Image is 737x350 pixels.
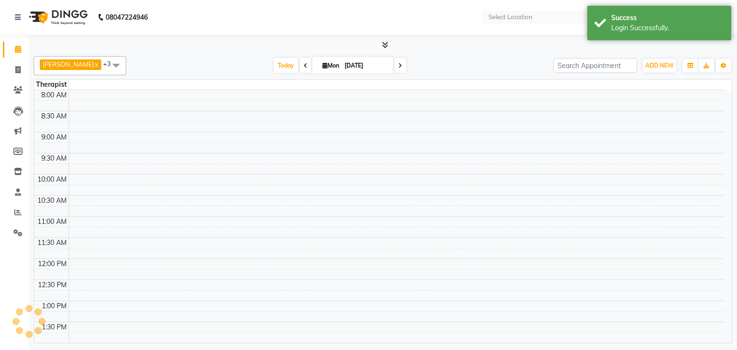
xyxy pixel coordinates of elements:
button: ADD NEW [643,59,676,72]
span: Mon [320,62,342,69]
span: Today [274,58,298,73]
span: [PERSON_NAME] [43,60,94,68]
div: Login Successfully. [611,23,724,33]
div: Select Location [488,12,533,22]
div: 10:30 AM [36,196,69,206]
div: 11:00 AM [36,217,69,227]
div: Success [611,13,724,23]
div: 1:00 PM [40,301,69,311]
span: ADD NEW [645,62,674,69]
div: 8:00 AM [39,90,69,100]
div: 9:00 AM [39,132,69,142]
b: 08047224946 [106,4,148,31]
div: 12:30 PM [36,280,69,290]
div: 11:30 AM [36,238,69,248]
div: 12:00 PM [36,259,69,269]
div: 9:30 AM [39,153,69,163]
img: logo [24,4,90,31]
div: 10:00 AM [36,175,69,185]
div: Therapist [34,80,69,90]
div: 8:30 AM [39,111,69,121]
div: 1:30 PM [40,322,69,332]
input: 2025-09-01 [342,58,390,73]
a: x [94,60,98,68]
span: +3 [103,60,118,68]
input: Search Appointment [553,58,637,73]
